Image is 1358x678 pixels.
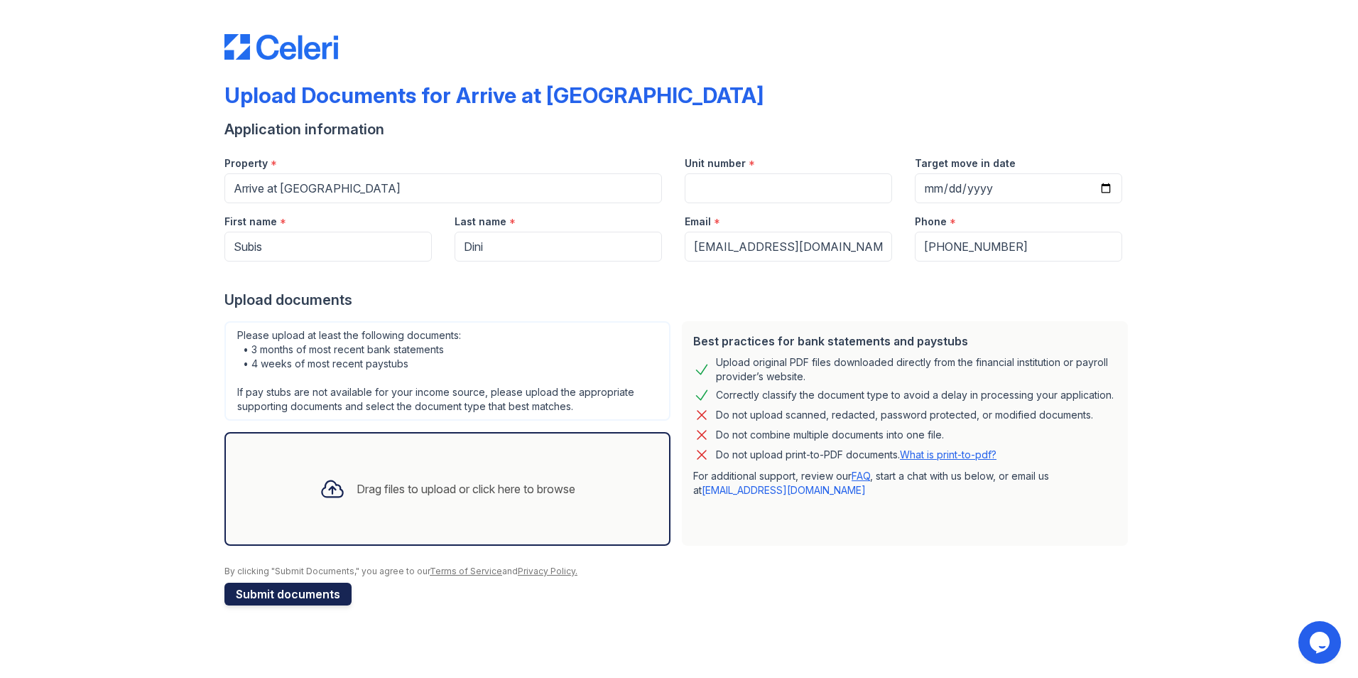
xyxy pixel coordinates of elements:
[716,407,1093,424] div: Do not upload scanned, redacted, password protected, or modified documents.
[224,321,670,421] div: Please upload at least the following documents: • 3 months of most recent bank statements • 4 wee...
[224,566,1134,577] div: By clicking "Submit Documents," you agree to our and
[224,82,764,108] div: Upload Documents for Arrive at [GEOGRAPHIC_DATA]
[915,156,1016,171] label: Target move in date
[716,448,996,462] p: Do not upload print-to-PDF documents.
[716,426,944,443] div: Do not combine multiple documents into one file.
[716,355,1117,384] div: Upload original PDF files downloaded directly from the financial institution or payroll provider’...
[224,215,277,229] label: First name
[852,470,870,482] a: FAQ
[693,469,1117,497] p: For additional support, review our , start a chat with us below, or email us at
[1298,621,1344,664] iframe: chat widget
[518,566,577,576] a: Privacy Policy.
[455,215,506,229] label: Last name
[224,34,338,60] img: CE_Logo_Blue-a8612792a0a2168367f1c8372b55b34899dd931a85d93a1a3d3e32e68fde9ad4.png
[224,119,1134,139] div: Application information
[716,387,1114,404] div: Correctly classify the document type to avoid a delay in processing your application.
[685,215,711,229] label: Email
[224,290,1134,310] div: Upload documents
[224,583,352,606] button: Submit documents
[430,566,502,576] a: Terms of Service
[702,484,866,496] a: [EMAIL_ADDRESS][DOMAIN_NAME]
[693,333,1117,350] div: Best practices for bank statements and paystubs
[685,156,746,171] label: Unit number
[915,215,947,229] label: Phone
[900,448,996,461] a: What is print-to-pdf?
[357,480,575,497] div: Drag files to upload or click here to browse
[224,156,268,171] label: Property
